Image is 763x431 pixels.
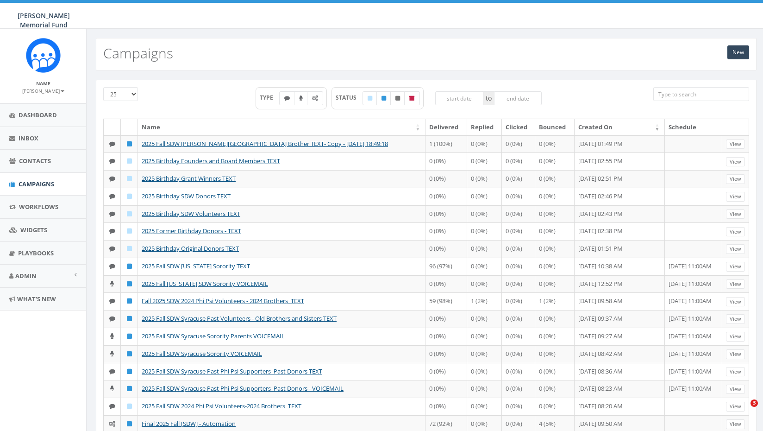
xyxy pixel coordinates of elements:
[665,310,722,328] td: [DATE] 11:00AM
[575,310,665,328] td: [DATE] 09:37 AM
[502,135,535,153] td: 0 (0%)
[726,314,745,324] a: View
[665,275,722,293] td: [DATE] 11:00AM
[127,298,132,304] i: Published
[363,91,377,105] label: Draft
[502,222,535,240] td: 0 (0%)
[502,275,535,293] td: 0 (0%)
[575,345,665,363] td: [DATE] 08:42 AM
[425,222,467,240] td: 0 (0%)
[665,345,722,363] td: [DATE] 11:00AM
[502,310,535,328] td: 0 (0%)
[425,152,467,170] td: 0 (0%)
[425,380,467,398] td: 0 (0%)
[502,363,535,380] td: 0 (0%)
[726,244,745,254] a: View
[726,174,745,184] a: View
[425,205,467,223] td: 0 (0%)
[142,262,250,270] a: 2025 Fall SDW [US_STATE] Sorority TEXT
[575,119,665,135] th: Created On: activate to sort column ascending
[535,328,575,345] td: 0 (0%)
[535,292,575,310] td: 1 (2%)
[726,279,745,289] a: View
[535,222,575,240] td: 0 (0%)
[535,119,575,135] th: Bounced
[726,262,745,272] a: View
[467,398,502,415] td: 0 (0%)
[467,205,502,223] td: 0 (0%)
[535,345,575,363] td: 0 (0%)
[435,91,483,105] input: start date
[502,119,535,135] th: Clicked
[279,91,295,105] label: Text SMS
[22,88,64,94] small: [PERSON_NAME]
[535,380,575,398] td: 0 (0%)
[502,345,535,363] td: 0 (0%)
[109,316,115,322] i: Text SMS
[368,95,372,101] i: Draft
[19,111,57,119] span: Dashboard
[575,275,665,293] td: [DATE] 12:52 PM
[726,419,745,429] a: View
[109,246,115,252] i: Text SMS
[575,135,665,153] td: [DATE] 01:49 PM
[535,135,575,153] td: 0 (0%)
[20,226,47,234] span: Widgets
[15,272,37,280] span: Admin
[109,228,115,234] i: Text SMS
[142,297,304,305] a: Fall 2025 SDW 2024 Phi Psi Volunteers - 2024 Brothers_TEXT
[467,363,502,380] td: 0 (0%)
[535,363,575,380] td: 0 (0%)
[142,402,301,410] a: 2025 Fall SDW 2024 Phi Psi Volunteers-2024 Brothers_TEXT
[467,292,502,310] td: 1 (2%)
[467,152,502,170] td: 0 (0%)
[109,263,115,269] i: Text SMS
[109,176,115,182] i: Text SMS
[575,222,665,240] td: [DATE] 02:38 PM
[467,345,502,363] td: 0 (0%)
[665,363,722,380] td: [DATE] 11:00AM
[260,94,280,101] span: TYPE
[336,94,363,101] span: STATUS
[575,380,665,398] td: [DATE] 08:23 AM
[535,240,575,258] td: 0 (0%)
[467,275,502,293] td: 0 (0%)
[502,398,535,415] td: 0 (0%)
[726,332,745,342] a: View
[127,281,132,287] i: Published
[575,292,665,310] td: [DATE] 09:58 AM
[535,275,575,293] td: 0 (0%)
[19,180,54,188] span: Campaigns
[575,240,665,258] td: [DATE] 01:51 PM
[109,211,115,217] i: Text SMS
[502,292,535,310] td: 0 (0%)
[142,227,241,235] a: 2025 Former Birthday Donors - TEXT
[467,119,502,135] th: Replied
[109,421,115,427] i: Automated Message
[307,91,323,105] label: Automated Message
[575,398,665,415] td: [DATE] 08:20 AM
[726,367,745,377] a: View
[425,135,467,153] td: 1 (100%)
[502,205,535,223] td: 0 (0%)
[425,310,467,328] td: 0 (0%)
[19,157,51,165] span: Contacts
[653,87,750,101] input: Type to search
[138,119,425,135] th: Name: activate to sort column ascending
[502,328,535,345] td: 0 (0%)
[127,263,132,269] i: Published
[665,119,722,135] th: Schedule
[142,384,344,393] a: 2025 Fall SDW Syracuse Past Phi Psi Supporters_Past Donors - VOICEMAIL
[19,203,58,211] span: Workflows
[109,193,115,199] i: Text SMS
[467,188,502,205] td: 0 (0%)
[502,380,535,398] td: 0 (0%)
[395,95,400,101] i: Unpublished
[142,244,239,253] a: 2025 Birthday Original Donors TEXT
[467,135,502,153] td: 0 (0%)
[127,211,132,217] i: Draft
[127,141,132,147] i: Published
[127,158,132,164] i: Draft
[425,292,467,310] td: 59 (98%)
[467,380,502,398] td: 0 (0%)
